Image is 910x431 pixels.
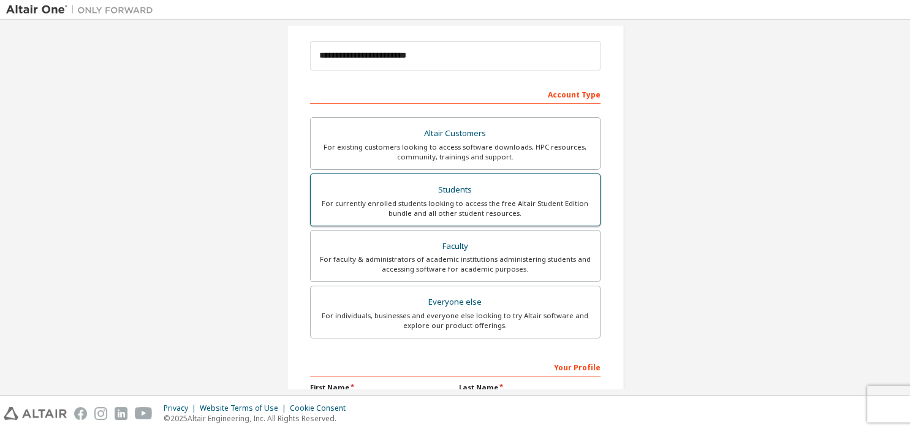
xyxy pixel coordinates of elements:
img: facebook.svg [74,407,87,420]
label: First Name [310,383,452,392]
div: Your Profile [310,357,601,376]
img: instagram.svg [94,407,107,420]
div: Everyone else [318,294,593,311]
div: For individuals, businesses and everyone else looking to try Altair software and explore our prod... [318,311,593,330]
div: Altair Customers [318,125,593,142]
img: youtube.svg [135,407,153,420]
div: For existing customers looking to access software downloads, HPC resources, community, trainings ... [318,142,593,162]
div: Faculty [318,238,593,255]
div: Website Terms of Use [200,403,290,413]
label: Last Name [459,383,601,392]
div: For currently enrolled students looking to access the free Altair Student Edition bundle and all ... [318,199,593,218]
div: Cookie Consent [290,403,353,413]
img: Altair One [6,4,159,16]
img: altair_logo.svg [4,407,67,420]
div: Students [318,181,593,199]
div: Privacy [164,403,200,413]
div: For faculty & administrators of academic institutions administering students and accessing softwa... [318,254,593,274]
img: linkedin.svg [115,407,127,420]
p: © 2025 Altair Engineering, Inc. All Rights Reserved. [164,413,353,424]
div: Account Type [310,84,601,104]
